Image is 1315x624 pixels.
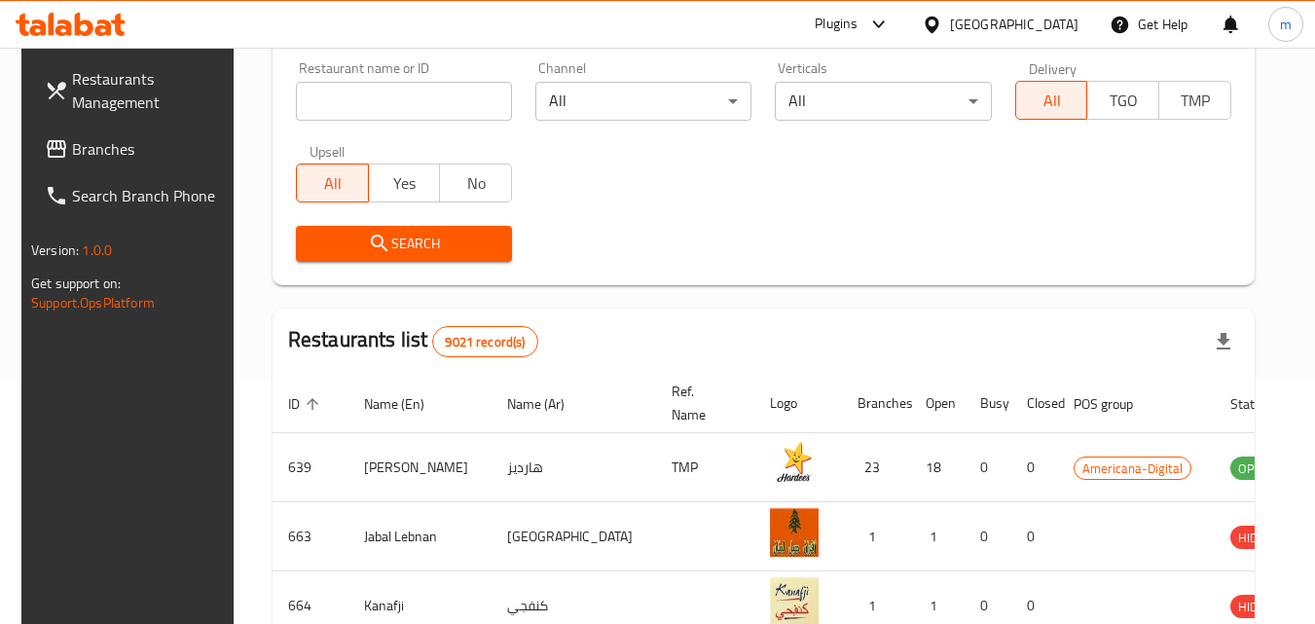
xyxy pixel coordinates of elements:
td: Jabal Lebnan [348,502,492,571]
span: Search Branch Phone [72,184,226,207]
div: All [775,82,991,121]
span: Status [1230,392,1294,416]
td: TMP [656,433,754,502]
span: All [1024,87,1080,115]
div: Plugins [815,13,858,36]
span: Branches [72,137,226,161]
span: ID [288,392,325,416]
td: [PERSON_NAME] [348,433,492,502]
div: OPEN [1230,457,1278,480]
td: 0 [1011,502,1058,571]
div: HIDDEN [1230,526,1289,549]
button: Search [296,226,512,262]
img: Hardee's [770,439,819,488]
span: Americana-Digital [1075,458,1190,480]
img: Jabal Lebnan [770,508,819,557]
span: Version: [31,238,79,263]
td: 1 [910,502,965,571]
th: Branches [842,374,910,433]
td: 0 [965,502,1011,571]
div: [GEOGRAPHIC_DATA] [950,14,1078,35]
td: 18 [910,433,965,502]
span: All [305,169,361,198]
span: 1.0.0 [82,238,112,263]
td: 663 [273,502,348,571]
span: Name (Ar) [507,392,590,416]
th: Logo [754,374,842,433]
span: TMP [1167,87,1224,115]
a: Restaurants Management [29,55,241,126]
a: Support.OpsPlatform [31,290,155,315]
button: TGO [1086,81,1159,120]
a: Branches [29,126,241,172]
span: Yes [377,169,433,198]
button: All [1015,81,1088,120]
span: No [448,169,504,198]
label: Upsell [310,144,346,158]
th: Open [910,374,965,433]
button: No [439,164,512,202]
td: 0 [965,433,1011,502]
td: 0 [1011,433,1058,502]
button: TMP [1158,81,1231,120]
span: HIDDEN [1230,596,1289,618]
div: HIDDEN [1230,595,1289,618]
span: Get support on: [31,271,121,296]
th: Closed [1011,374,1058,433]
a: Search Branch Phone [29,172,241,219]
span: Search [311,232,496,256]
span: OPEN [1230,458,1278,480]
span: POS group [1074,392,1158,416]
td: 23 [842,433,910,502]
input: Search for restaurant name or ID.. [296,82,512,121]
span: Name (En) [364,392,450,416]
td: 639 [273,433,348,502]
h2: Restaurants list [288,325,538,357]
td: 1 [842,502,910,571]
div: Export file [1200,318,1247,365]
span: 9021 record(s) [433,333,536,351]
th: Busy [965,374,1011,433]
label: Delivery [1029,61,1078,75]
button: Yes [368,164,441,202]
span: Ref. Name [672,380,731,426]
button: All [296,164,369,202]
div: All [535,82,751,121]
span: m [1280,14,1292,35]
span: TGO [1095,87,1151,115]
div: Total records count [432,326,537,357]
td: هارديز [492,433,656,502]
span: Restaurants Management [72,67,226,114]
span: HIDDEN [1230,527,1289,549]
td: [GEOGRAPHIC_DATA] [492,502,656,571]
